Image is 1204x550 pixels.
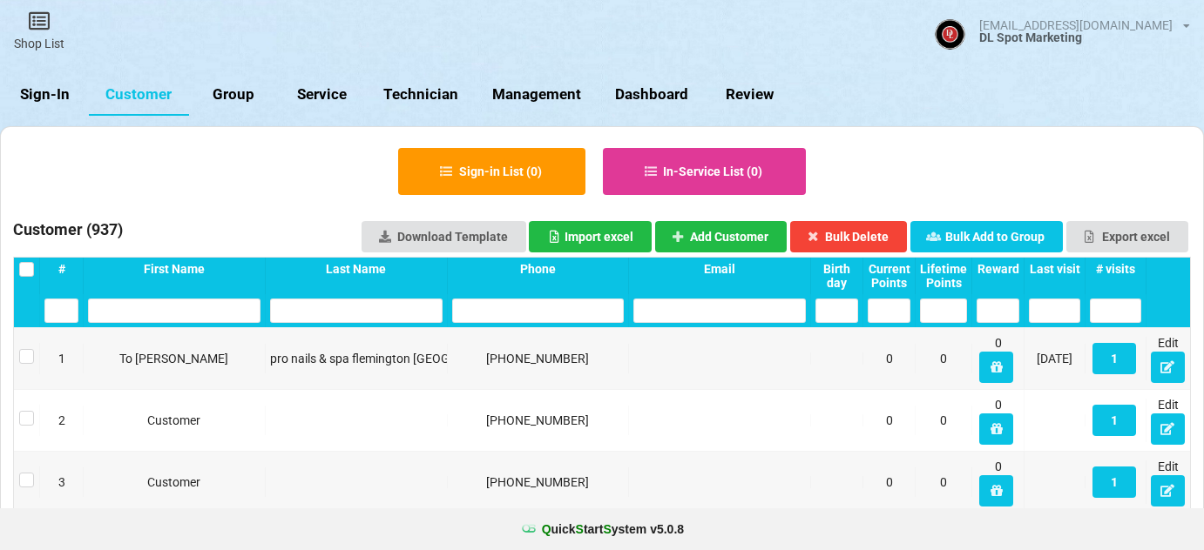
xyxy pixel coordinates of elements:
[1066,221,1188,252] button: Export excel
[705,74,794,116] a: Review
[362,221,526,252] a: Download Template
[1151,458,1186,506] div: Edit
[977,458,1019,506] div: 0
[920,473,967,491] div: 0
[1029,350,1080,367] div: [DATE]
[452,350,625,367] div: [PHONE_NUMBER]
[44,412,78,429] div: 2
[910,221,1064,252] button: Bulk Add to Group
[1151,334,1186,383] div: Edit
[88,473,260,491] div: Customer
[1092,343,1136,374] button: 1
[979,19,1173,31] div: [EMAIL_ADDRESS][DOMAIN_NAME]
[520,520,538,538] img: favicon.ico
[868,473,910,491] div: 0
[1092,466,1136,498] button: 1
[868,412,910,429] div: 0
[270,350,443,367] div: pro nails & spa flemington [GEOGRAPHIC_DATA]
[599,74,706,116] a: Dashboard
[452,473,625,491] div: [PHONE_NUMBER]
[633,262,806,276] div: Email
[977,334,1019,383] div: 0
[790,221,908,252] button: Bulk Delete
[542,522,551,536] span: Q
[1151,396,1186,445] div: Edit
[88,262,260,276] div: First Name
[977,396,1019,445] div: 0
[452,412,625,429] div: [PHONE_NUMBER]
[89,74,189,116] a: Customer
[576,522,584,536] span: S
[920,412,967,429] div: 0
[44,262,78,276] div: #
[979,31,1190,44] div: DL Spot Marketing
[868,350,910,367] div: 0
[44,473,78,491] div: 3
[189,74,278,116] a: Group
[13,219,123,245] h3: Customer ( 937 )
[1029,262,1080,276] div: Last visit
[529,221,652,252] button: Import excel
[452,262,625,276] div: Phone
[603,148,807,195] button: In-Service List (0)
[920,262,967,290] div: Lifetime Points
[270,262,443,276] div: Last Name
[920,350,967,367] div: 0
[815,262,858,290] div: Birth day
[88,412,260,429] div: Customer
[603,522,611,536] span: S
[977,262,1019,276] div: Reward
[88,350,260,367] div: To [PERSON_NAME]
[367,74,476,116] a: Technician
[868,262,910,290] div: Current Points
[44,350,78,367] div: 1
[398,148,585,195] button: Sign-in List (0)
[1090,262,1141,276] div: # visits
[655,221,788,252] button: Add Customer
[542,520,684,538] b: uick tart ystem v 5.0.8
[476,74,599,116] a: Management
[278,74,367,116] a: Service
[935,19,965,50] img: ACg8ocJBJY4Ud2iSZOJ0dI7f7WKL7m7EXPYQEjkk1zIsAGHMA41r1c4--g=s96-c
[547,231,633,243] div: Import excel
[1092,405,1136,436] button: 1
